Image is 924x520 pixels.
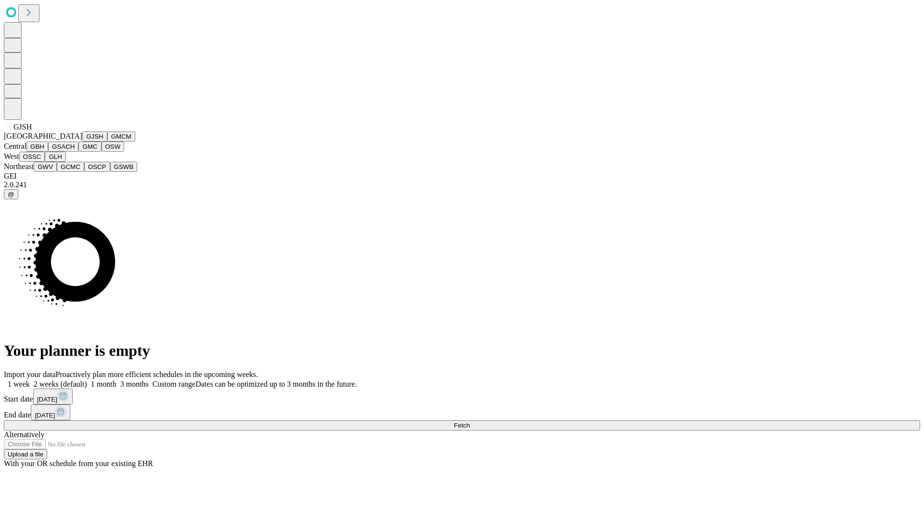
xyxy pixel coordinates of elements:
[34,380,87,388] span: 2 weeks (default)
[48,142,78,152] button: GSACH
[91,380,116,388] span: 1 month
[4,181,920,189] div: 2.0.241
[45,152,65,162] button: GLH
[4,370,56,378] span: Import your data
[33,389,73,404] button: [DATE]
[4,162,34,170] span: Northeast
[56,370,258,378] span: Proactively plan more efficient schedules in the upcoming weeks.
[4,189,18,199] button: @
[19,152,45,162] button: OSSC
[4,172,920,181] div: GEI
[8,380,30,388] span: 1 week
[13,123,32,131] span: GJSH
[102,142,125,152] button: OSW
[37,396,57,403] span: [DATE]
[4,132,82,140] span: [GEOGRAPHIC_DATA]
[195,380,357,388] span: Dates can be optimized up to 3 months in the future.
[82,131,107,142] button: GJSH
[4,420,920,430] button: Fetch
[153,380,195,388] span: Custom range
[120,380,149,388] span: 3 months
[4,342,920,360] h1: Your planner is empty
[4,142,26,150] span: Central
[4,449,47,459] button: Upload a file
[454,422,470,429] span: Fetch
[4,152,19,160] span: West
[4,459,153,468] span: With your OR schedule from your existing EHR
[107,131,135,142] button: GMCM
[26,142,48,152] button: GBH
[84,162,110,172] button: OSCP
[34,162,57,172] button: GWV
[4,389,920,404] div: Start date
[31,404,70,420] button: [DATE]
[78,142,101,152] button: GMC
[4,430,44,439] span: Alternatively
[8,191,14,198] span: @
[4,404,920,420] div: End date
[57,162,84,172] button: GCMC
[110,162,138,172] button: GSWB
[35,412,55,419] span: [DATE]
